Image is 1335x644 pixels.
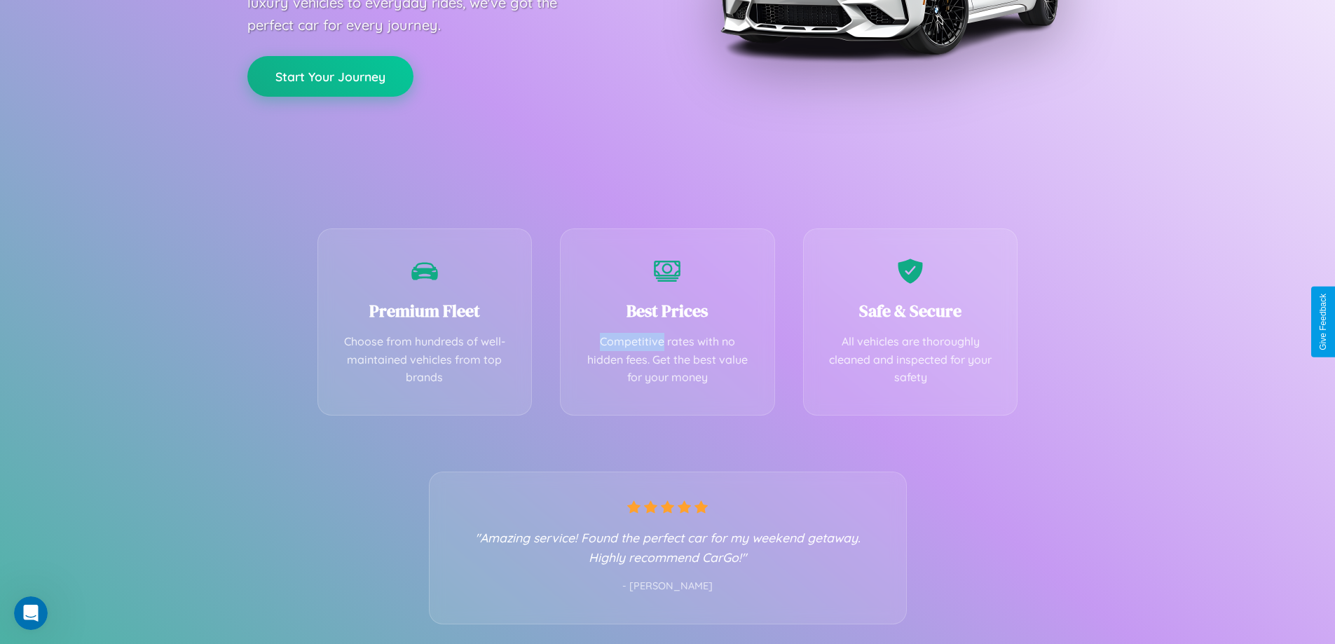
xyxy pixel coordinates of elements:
h3: Safe & Secure [825,299,997,322]
h3: Best Prices [582,299,753,322]
p: Choose from hundreds of well-maintained vehicles from top brands [339,333,511,387]
p: Competitive rates with no hidden fees. Get the best value for your money [582,333,753,387]
p: "Amazing service! Found the perfect car for my weekend getaway. Highly recommend CarGo!" [458,528,878,567]
div: Give Feedback [1318,294,1328,350]
p: - [PERSON_NAME] [458,577,878,596]
iframe: Intercom live chat [14,596,48,630]
button: Start Your Journey [247,56,413,97]
h3: Premium Fleet [339,299,511,322]
p: All vehicles are thoroughly cleaned and inspected for your safety [825,333,997,387]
